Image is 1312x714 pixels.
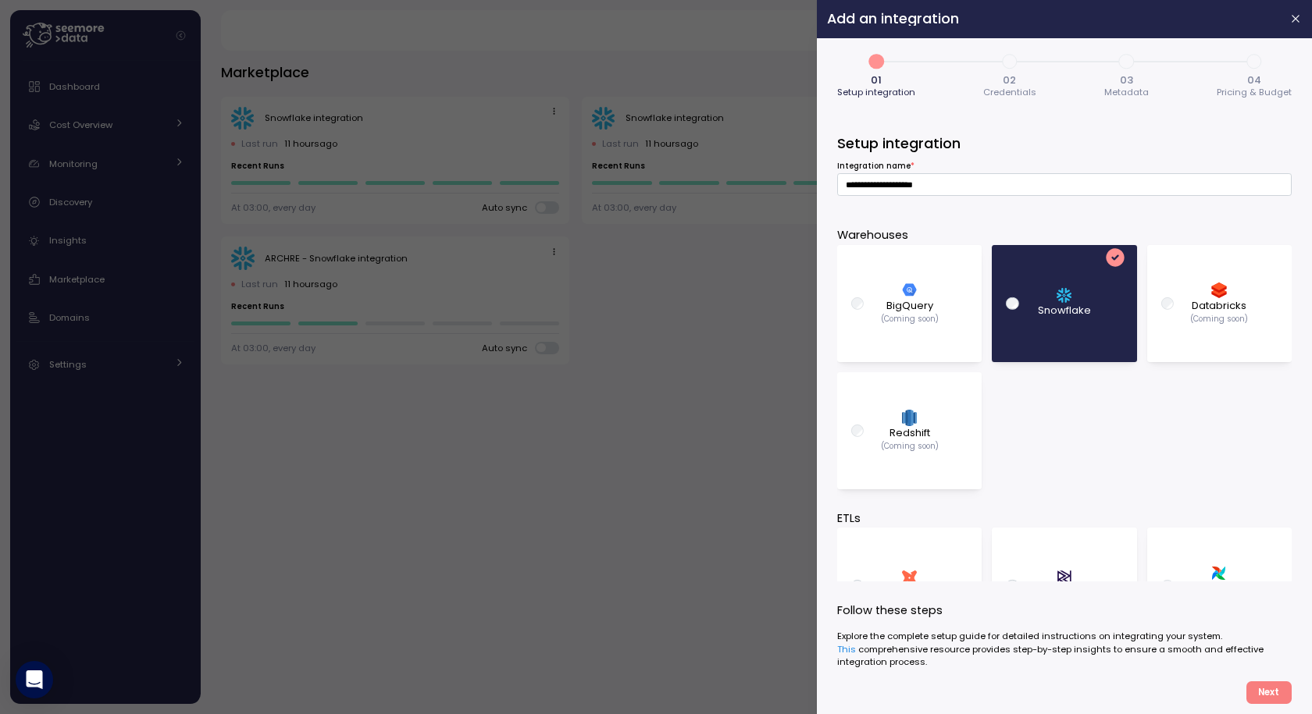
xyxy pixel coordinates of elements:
[837,602,1292,620] p: Follow these steps
[996,48,1023,75] span: 2
[837,133,1292,153] h3: Setup integration
[983,48,1036,101] button: 202Credentials
[1114,48,1140,75] span: 3
[837,643,856,655] a: This
[1217,88,1292,97] span: Pricing & Budget
[837,48,915,101] button: 101Setup integration
[983,88,1036,97] span: Credentials
[871,75,882,85] span: 01
[1192,298,1246,314] p: Databricks
[837,226,1292,244] p: Warehouses
[1038,303,1091,318] p: Snowflake
[827,12,1277,26] h2: Add an integration
[1217,48,1292,101] button: 404Pricing & Budget
[1004,75,1017,85] span: 02
[837,510,1292,528] p: ETLs
[881,441,939,452] p: (Coming soon)
[890,425,930,441] p: Redshift
[881,314,939,325] p: (Coming soon)
[863,48,890,75] span: 1
[1202,581,1236,596] p: Airflow
[1190,314,1248,325] p: (Coming soon)
[837,88,915,97] span: Setup integration
[837,630,1292,668] div: Explore the complete setup guide for detailed instructions on integrating your system. comprehens...
[886,298,933,314] p: BigQuery
[1120,75,1133,85] span: 03
[1104,88,1149,97] span: Metadata
[1247,75,1261,85] span: 04
[1104,48,1149,101] button: 303Metadata
[16,661,53,698] div: Open Intercom Messenger
[1241,48,1267,75] span: 4
[1258,682,1279,703] span: Next
[1246,681,1292,704] button: Next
